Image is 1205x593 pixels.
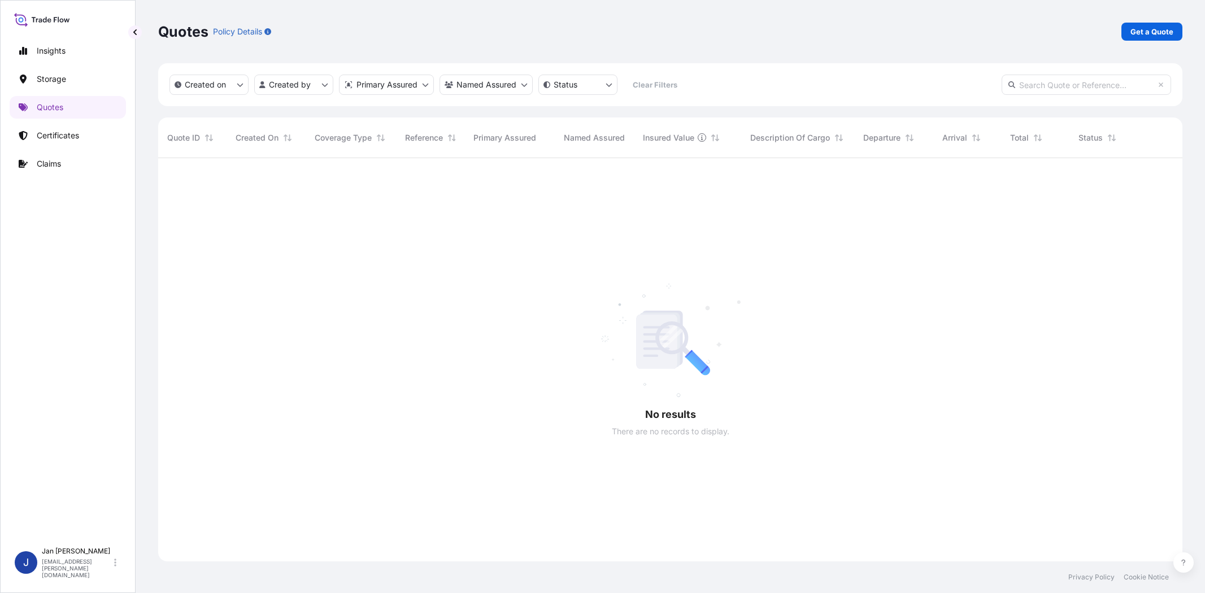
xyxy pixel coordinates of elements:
button: Sort [374,131,388,145]
a: Claims [10,152,126,175]
button: Sort [1031,131,1045,145]
a: Privacy Policy [1068,573,1115,582]
p: Claims [37,158,61,169]
span: Description Of Cargo [750,132,830,143]
a: Insights [10,40,126,62]
span: Created On [236,132,279,143]
button: Sort [1105,131,1119,145]
span: Insured Value [643,132,694,143]
button: distributor Filter options [339,75,434,95]
button: createdBy Filter options [254,75,333,95]
a: Certificates [10,124,126,147]
span: Total [1010,132,1029,143]
p: Storage [37,73,66,85]
a: Quotes [10,96,126,119]
span: J [23,557,29,568]
span: Status [1078,132,1103,143]
p: Clear Filters [633,79,677,90]
button: certificateStatus Filter options [538,75,617,95]
p: Get a Quote [1130,26,1173,37]
button: createdOn Filter options [169,75,249,95]
button: Clear Filters [623,76,686,94]
span: Reference [405,132,443,143]
p: Status [554,79,577,90]
button: cargoOwner Filter options [440,75,533,95]
span: Departure [863,132,901,143]
p: Primary Assured [356,79,417,90]
button: Sort [281,131,294,145]
button: Sort [202,131,216,145]
button: Sort [832,131,846,145]
p: Jan [PERSON_NAME] [42,547,112,556]
span: Primary Assured [473,132,536,143]
span: Arrival [942,132,967,143]
a: Get a Quote [1121,23,1182,41]
a: Cookie Notice [1124,573,1169,582]
a: Storage [10,68,126,90]
p: Quotes [158,23,208,41]
p: [EMAIL_ADDRESS][PERSON_NAME][DOMAIN_NAME] [42,558,112,578]
span: Quote ID [167,132,200,143]
p: Insights [37,45,66,56]
p: Quotes [37,102,63,113]
button: Sort [969,131,983,145]
button: Sort [708,131,722,145]
span: Named Assured [564,132,625,143]
p: Named Assured [456,79,516,90]
button: Sort [903,131,916,145]
p: Certificates [37,130,79,141]
span: Coverage Type [315,132,372,143]
button: Sort [445,131,459,145]
p: Created by [269,79,311,90]
input: Search Quote or Reference... [1002,75,1171,95]
p: Created on [185,79,226,90]
p: Policy Details [213,26,262,37]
